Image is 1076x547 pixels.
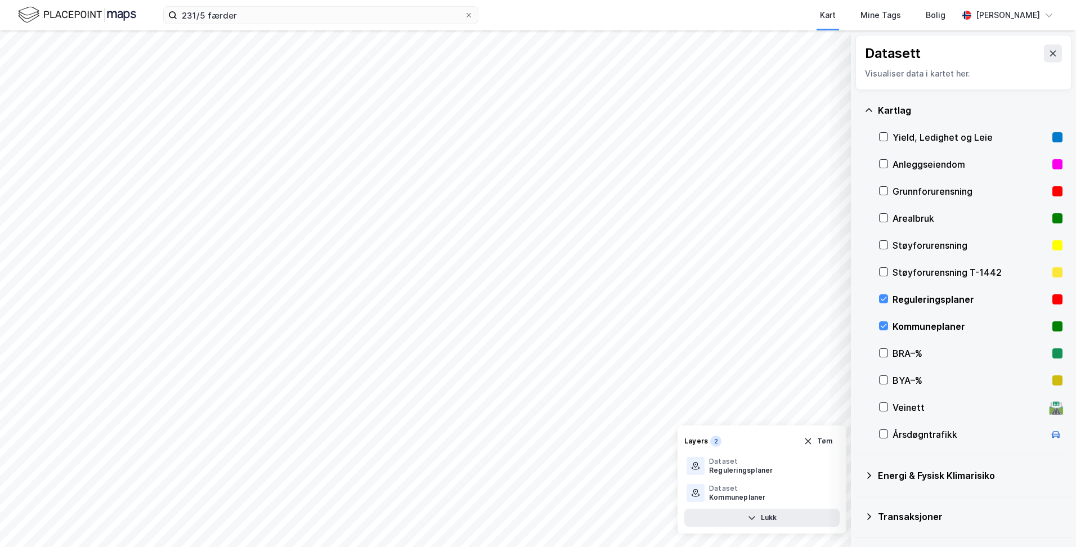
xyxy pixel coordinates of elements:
div: Dataset [709,484,766,493]
div: Kommuneplaner [893,320,1048,333]
div: BYA–% [893,374,1048,387]
div: Kartlag [878,104,1062,117]
div: Mine Tags [860,8,901,22]
iframe: Chat Widget [1020,493,1076,547]
div: [PERSON_NAME] [976,8,1040,22]
div: Støyforurensning [893,239,1048,252]
div: Energi & Fysisk Klimarisiko [878,469,1062,482]
img: logo.f888ab2527a4732fd821a326f86c7f29.svg [18,5,136,25]
div: 🛣️ [1048,400,1064,415]
div: Kontrollprogram for chat [1020,493,1076,547]
div: Visualiser data i kartet her. [865,67,1062,80]
div: Kommuneplaner [709,493,766,502]
div: Veinett [893,401,1044,414]
div: Grunnforurensning [893,185,1048,198]
button: Lukk [684,509,840,527]
div: Yield, Ledighet og Leie [893,131,1048,144]
div: Reguleringsplaner [709,466,773,475]
button: Tøm [796,432,840,450]
div: Layers [684,437,708,446]
div: 2 [710,436,721,447]
div: Arealbruk [893,212,1048,225]
div: BRA–% [893,347,1048,360]
div: Bolig [926,8,945,22]
input: Søk på adresse, matrikkel, gårdeiere, leietakere eller personer [177,7,464,24]
div: Årsdøgntrafikk [893,428,1044,441]
div: Datasett [865,44,921,62]
div: Dataset [709,457,773,466]
div: Støyforurensning T-1442 [893,266,1048,279]
div: Kart [820,8,836,22]
div: Anleggseiendom [893,158,1048,171]
div: Reguleringsplaner [893,293,1048,306]
div: Transaksjoner [878,510,1062,523]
